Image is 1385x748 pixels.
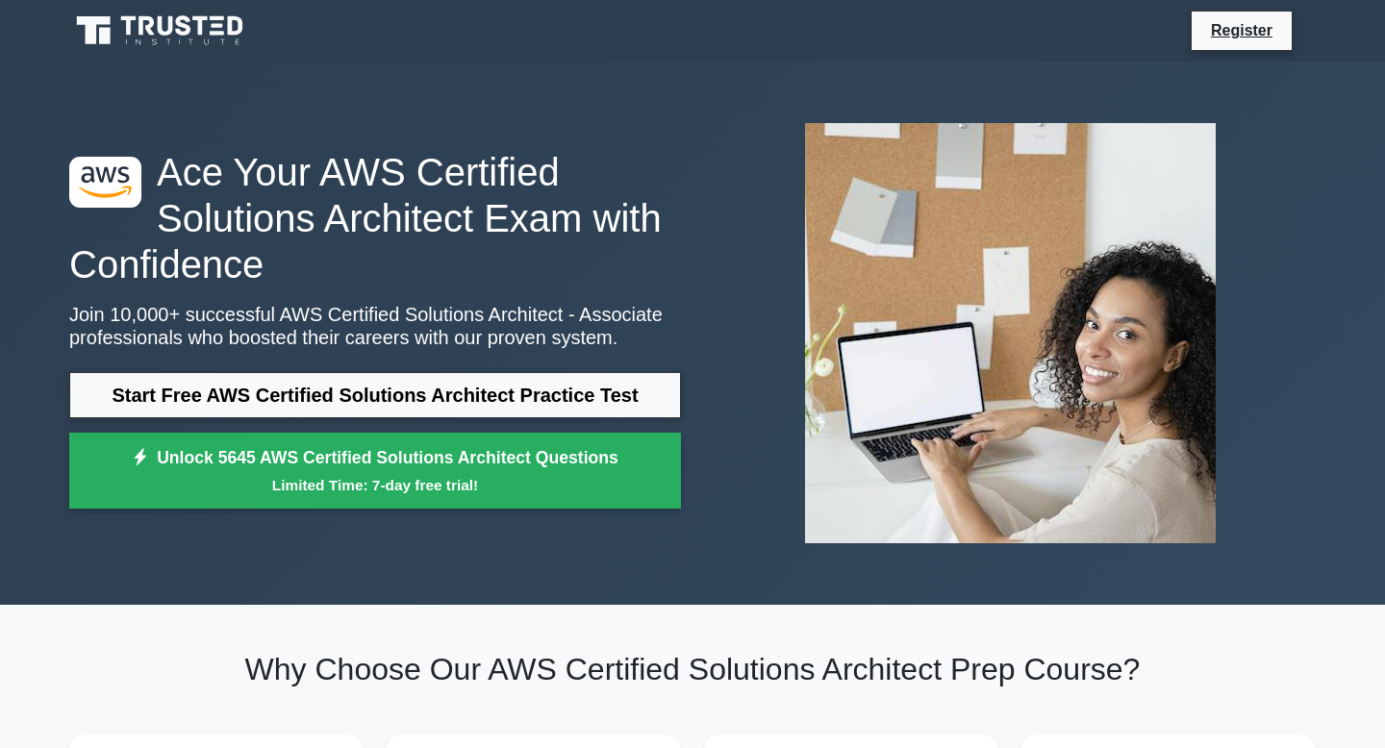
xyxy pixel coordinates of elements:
[1199,18,1284,42] a: Register
[69,149,681,287] h1: Ace Your AWS Certified Solutions Architect Exam with Confidence
[69,303,681,349] p: Join 10,000+ successful AWS Certified Solutions Architect - Associate professionals who boosted t...
[93,474,657,496] small: Limited Time: 7-day free trial!
[69,651,1316,687] h2: Why Choose Our AWS Certified Solutions Architect Prep Course?
[69,433,681,510] a: Unlock 5645 AWS Certified Solutions Architect QuestionsLimited Time: 7-day free trial!
[69,372,681,418] a: Start Free AWS Certified Solutions Architect Practice Test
